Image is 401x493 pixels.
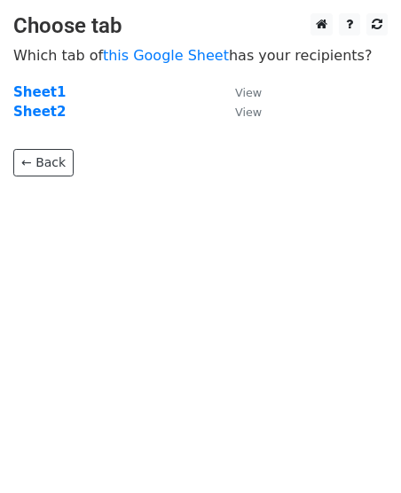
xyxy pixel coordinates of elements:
a: ← Back [13,149,74,176]
a: Sheet2 [13,104,66,120]
small: View [235,106,262,119]
a: this Google Sheet [103,47,229,64]
small: View [235,86,262,99]
p: Which tab of has your recipients? [13,46,388,65]
a: Sheet1 [13,84,66,100]
a: View [217,84,262,100]
a: View [217,104,262,120]
h3: Choose tab [13,13,388,39]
